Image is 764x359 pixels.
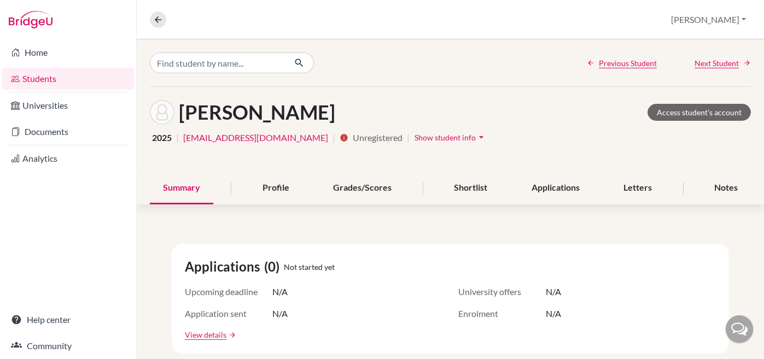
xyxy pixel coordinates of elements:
span: Show student info [415,133,476,142]
div: Notes [701,172,751,204]
span: University offers [458,285,546,298]
span: N/A [272,285,288,298]
i: arrow_drop_down [476,132,487,143]
span: | [333,131,335,144]
a: Home [2,42,134,63]
span: (0) [264,257,284,276]
span: Unregistered [353,131,403,144]
a: Help center [2,309,134,331]
a: Documents [2,121,134,143]
a: Analytics [2,148,134,169]
input: Find student by name... [150,52,285,73]
a: Next Student [695,57,751,69]
i: info [340,133,348,142]
span: | [176,131,179,144]
div: Shortlist [441,172,500,204]
span: N/A [546,285,561,298]
span: | [407,131,410,144]
span: N/A [546,307,561,320]
div: Letters [610,172,665,204]
a: Access student's account [648,104,751,121]
div: Grades/Scores [320,172,405,204]
span: Next Student [695,57,739,69]
a: Previous Student [587,57,657,69]
span: Application sent [185,307,272,320]
div: Summary [150,172,213,204]
img: Bridge-U [9,11,53,28]
a: Community [2,335,134,357]
span: Previous Student [599,57,657,69]
img: Ron Weasley's avatar [150,100,174,125]
span: Not started yet [284,261,335,273]
span: N/A [272,307,288,320]
div: Applications [518,172,593,204]
span: 2025 [152,131,172,144]
span: Enrolment [458,307,546,320]
button: Show student infoarrow_drop_down [414,129,487,146]
h1: [PERSON_NAME] [179,101,335,124]
span: Upcoming deadline [185,285,272,298]
a: [EMAIL_ADDRESS][DOMAIN_NAME] [183,131,328,144]
a: View details [185,329,226,340]
a: Students [2,68,134,90]
button: [PERSON_NAME] [666,9,751,30]
a: Universities [2,95,134,116]
div: Profile [249,172,302,204]
a: arrow_forward [226,331,236,339]
span: Applications [185,257,264,276]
